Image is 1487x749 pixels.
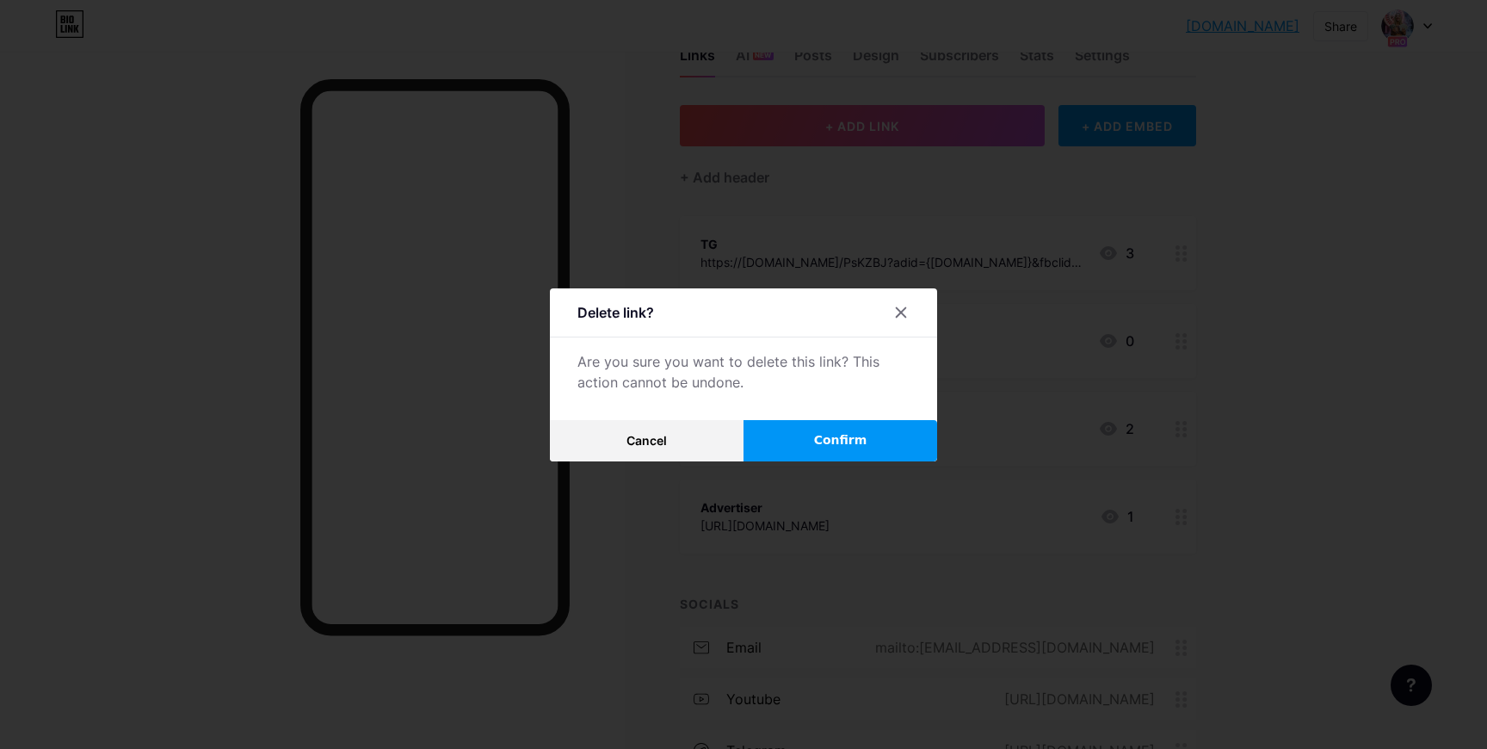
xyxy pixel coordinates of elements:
button: Cancel [550,420,743,461]
div: Delete link? [577,302,654,323]
button: Confirm [743,420,937,461]
span: Confirm [814,431,867,449]
span: Cancel [626,433,667,448]
div: Are you sure you want to delete this link? This action cannot be undone. [577,351,910,393]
